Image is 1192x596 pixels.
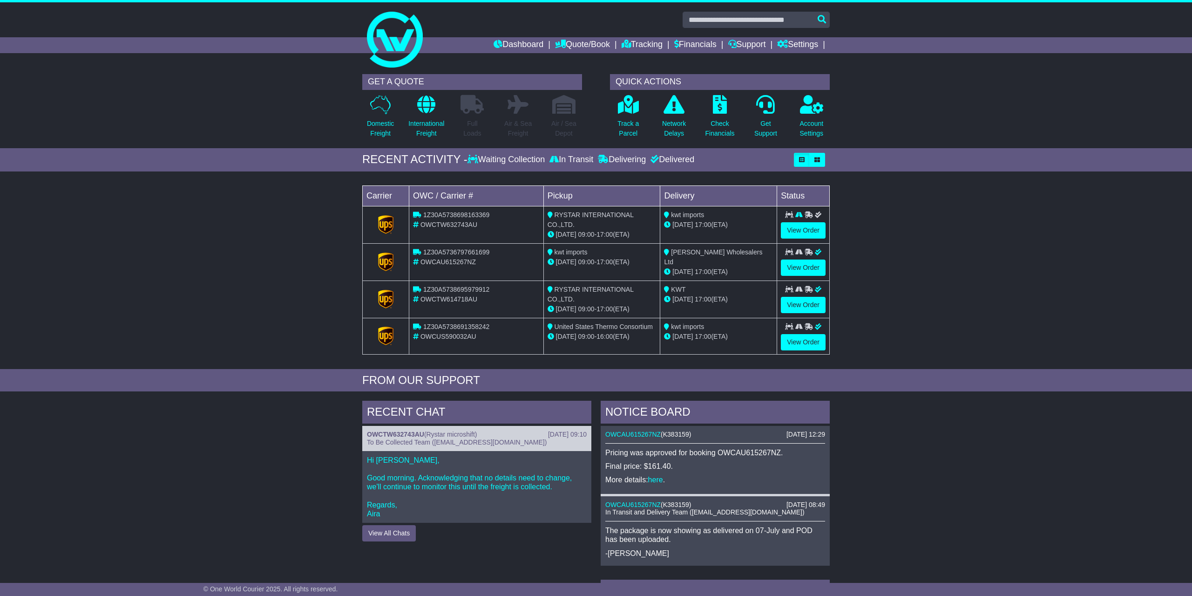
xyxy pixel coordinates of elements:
[596,305,613,313] span: 17:00
[548,332,657,342] div: - (ETA)
[605,431,661,438] a: OWCAU615267NZ
[423,323,489,330] span: 1Z30A5738691358242
[605,508,805,516] span: In Transit and Delivery Team ([EMAIL_ADDRESS][DOMAIN_NAME])
[420,221,477,228] span: OWCTW632743AU
[363,185,409,206] td: Carrier
[578,231,595,238] span: 09:00
[605,462,825,471] p: Final price: $161.40.
[555,37,610,53] a: Quote/Book
[605,448,825,457] p: Pricing was approved for booking OWCAU615267NZ.
[800,119,824,138] p: Account Settings
[378,253,394,271] img: GetCarrierServiceLogo
[754,95,778,144] a: GetSupport
[548,286,634,303] span: RYSTAR INTERNATIONAL CO.,LTD.
[494,37,543,53] a: Dashboard
[605,475,825,484] p: More details: .
[705,95,735,144] a: CheckFinancials
[601,401,830,426] div: NOTICE BOARD
[378,290,394,308] img: GetCarrierServiceLogo
[596,155,648,165] div: Delivering
[648,476,663,484] a: here
[605,526,825,544] p: The package is now showing as delivered on 07-July and POD has been uploaded.
[596,231,613,238] span: 17:00
[671,286,685,293] span: KWT
[427,431,475,438] span: Rystar microshift
[695,268,711,275] span: 17:00
[555,248,588,256] span: kwt imports
[551,119,576,138] p: Air / Sea Depot
[555,323,653,330] span: United States Thermo Consortium
[362,374,830,387] div: FROM OUR SUPPORT
[754,119,777,138] p: Get Support
[664,220,773,230] div: (ETA)
[672,268,693,275] span: [DATE]
[605,549,825,558] p: -[PERSON_NAME]
[622,37,663,53] a: Tracking
[556,231,576,238] span: [DATE]
[408,95,445,144] a: InternationalFreight
[605,431,825,438] div: ( )
[548,211,634,228] span: RYSTAR INTERNATIONAL CO.,LTD.
[378,327,394,345] img: GetCarrierServiceLogo
[664,248,762,266] span: [PERSON_NAME] Wholesalers Ltd
[781,297,826,313] a: View Order
[671,323,704,330] span: kwt imports
[663,501,689,508] span: K383159
[362,74,582,90] div: GET A QUOTE
[786,501,825,509] div: [DATE] 08:49
[366,95,394,144] a: DomesticFreight
[777,185,830,206] td: Status
[461,119,484,138] p: Full Loads
[672,295,693,303] span: [DATE]
[663,431,689,438] span: K383159
[728,37,766,53] a: Support
[548,431,587,438] div: [DATE] 09:10
[617,119,639,138] p: Track a Parcel
[362,401,591,426] div: RECENT CHAT
[467,155,547,165] div: Waiting Collection
[362,153,467,166] div: RECENT ACTIVITY -
[605,501,825,509] div: ( )
[367,431,587,438] div: ( )
[420,333,476,340] span: OWCUS590032AU
[695,221,711,228] span: 17:00
[367,438,547,446] span: To Be Collected Team ([EMAIL_ADDRESS][DOMAIN_NAME])
[423,248,489,256] span: 1Z30A5736797661699
[596,258,613,266] span: 17:00
[547,155,596,165] div: In Transit
[367,119,394,138] p: Domestic Freight
[660,185,777,206] td: Delivery
[578,333,595,340] span: 09:00
[664,295,773,304] div: (ETA)
[786,431,825,438] div: [DATE] 12:29
[367,431,424,438] a: OWCTW632743AU
[556,305,576,313] span: [DATE]
[672,221,693,228] span: [DATE]
[781,260,826,276] a: View Order
[420,295,477,303] span: OWCTW614718AU
[671,211,704,219] span: kwt imports
[203,585,338,593] span: © One World Courier 2025. All rights reserved.
[556,333,576,340] span: [DATE]
[548,230,657,240] div: - (ETA)
[781,334,826,350] a: View Order
[420,258,476,266] span: OWCAU615267NZ
[672,333,693,340] span: [DATE]
[662,95,686,144] a: NetworkDelays
[423,211,489,219] span: 1Z30A5738698163369
[543,185,660,206] td: Pickup
[548,304,657,314] div: - (ETA)
[705,119,735,138] p: Check Financials
[695,333,711,340] span: 17:00
[605,501,661,508] a: OWCAU615267NZ
[362,525,416,541] button: View All Chats
[777,37,818,53] a: Settings
[578,305,595,313] span: 09:00
[548,257,657,267] div: - (ETA)
[578,258,595,266] span: 09:00
[674,37,717,53] a: Financials
[378,215,394,234] img: GetCarrierServiceLogo
[409,185,544,206] td: OWC / Carrier #
[695,295,711,303] span: 17:00
[664,332,773,342] div: (ETA)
